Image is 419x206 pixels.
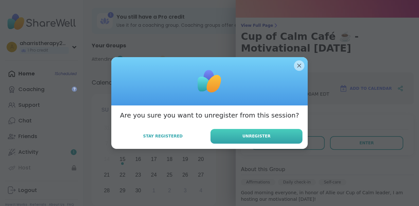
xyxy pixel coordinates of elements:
img: ShareWell Logomark [193,65,226,98]
button: Unregister [210,129,302,144]
span: Stay Registered [143,133,183,139]
h3: Are you sure you want to unregister from this session? [120,111,299,120]
button: Stay Registered [117,129,209,143]
span: Unregister [243,133,271,139]
iframe: Spotlight [72,87,77,92]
